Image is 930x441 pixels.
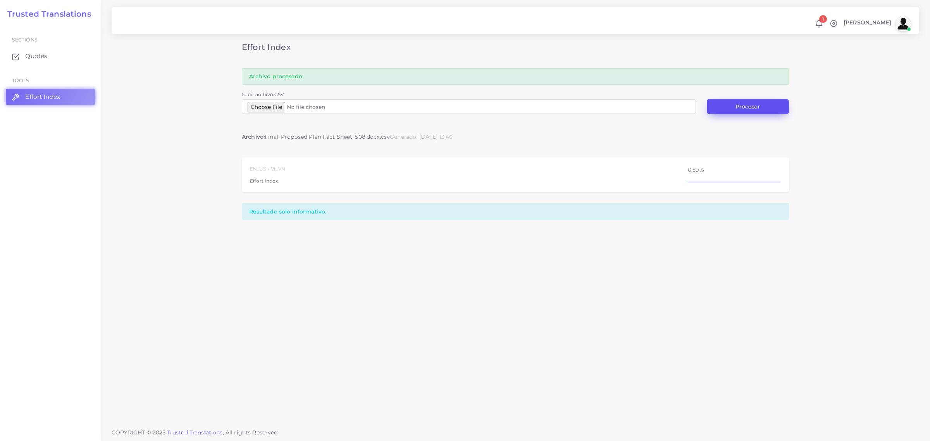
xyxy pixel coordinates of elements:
strong: Archivo: [242,133,265,140]
h3: Effort Index [242,42,789,52]
div: EN_US → VI_VN [250,165,285,172]
span: Tools [12,78,29,83]
a: 1 [812,19,826,28]
span: Effort Index [25,93,60,101]
img: avatar [896,16,911,31]
span: Sections [12,37,38,43]
a: Quotes [6,48,95,64]
span: COPYRIGHT © 2025 [112,429,278,437]
button: Procesar [707,99,789,114]
label: Subir archivo CSV [242,91,284,98]
span: [PERSON_NAME] [844,20,891,25]
div: Resultado solo informativo. [242,203,789,220]
span: Quotes [25,52,47,60]
div: Archivo procesado. [242,68,789,85]
a: [PERSON_NAME]avatar [840,16,914,31]
div: Effort Index [250,177,285,184]
a: Trusted Translations [2,9,91,19]
span: 1 [819,15,827,23]
span: , All rights Reserved [223,429,278,437]
div: Generado: [DATE] 13:40 [390,133,453,141]
div: Final_Proposed Plan Fact Sheet_508.docx.csv [242,133,390,141]
a: Effort Index [6,89,95,105]
a: Trusted Translations [167,429,223,436]
div: 0.59% [688,167,781,172]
